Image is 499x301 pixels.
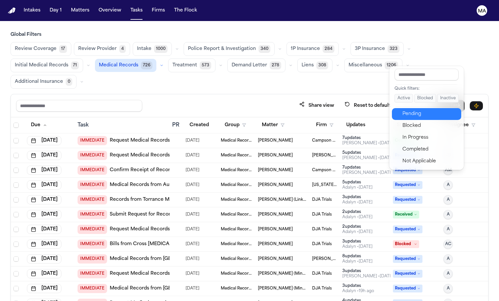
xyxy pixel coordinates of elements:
button: Inactive [437,94,459,103]
div: In Progress [402,134,457,142]
button: Blocked [414,94,436,103]
div: Status [389,66,464,170]
div: Blocked [402,122,457,130]
div: Pending [402,110,457,118]
div: Quick filters: [395,86,459,91]
div: Completed [402,146,457,153]
div: Not Applicable [402,157,457,165]
button: Active [395,94,413,103]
